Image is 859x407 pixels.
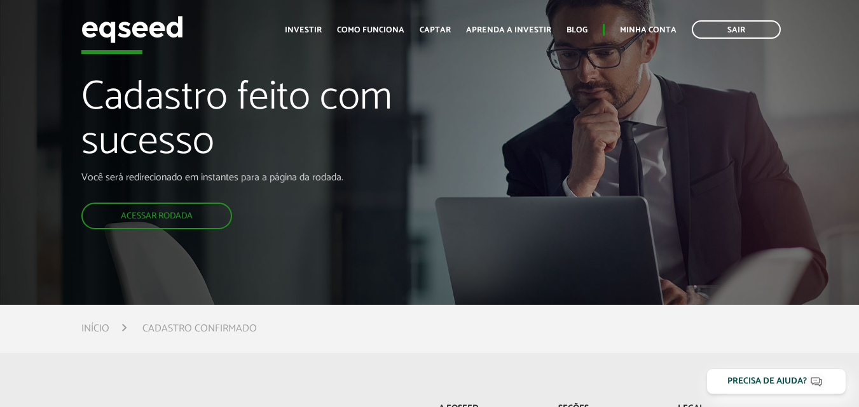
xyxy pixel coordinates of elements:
[692,20,781,39] a: Sair
[420,26,451,34] a: Captar
[81,324,109,334] a: Início
[567,26,588,34] a: Blog
[285,26,322,34] a: Investir
[81,171,492,183] p: Você será redirecionado em instantes para a página da rodada.
[142,320,257,337] li: Cadastro confirmado
[620,26,677,34] a: Minha conta
[81,76,492,171] h1: Cadastro feito com sucesso
[81,13,183,46] img: EqSeed
[81,203,232,229] a: Acessar rodada
[466,26,551,34] a: Aprenda a investir
[337,26,404,34] a: Como funciona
